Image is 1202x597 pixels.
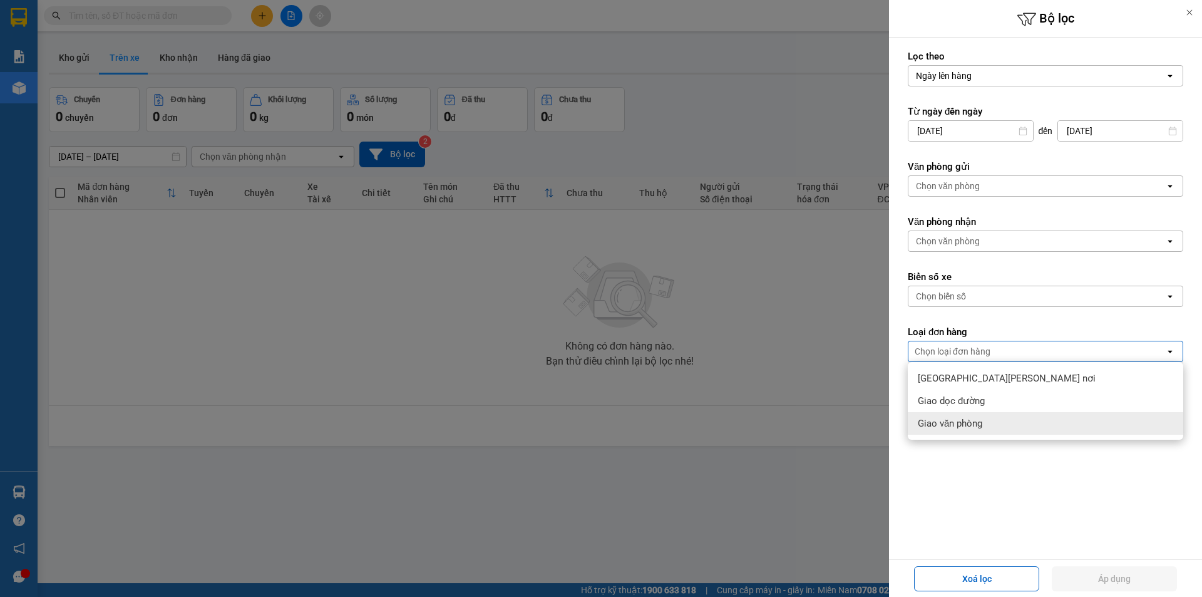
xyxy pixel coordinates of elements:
[1058,121,1183,141] input: Select a date.
[916,70,972,82] div: Ngày lên hàng
[908,121,1033,141] input: Select a date.
[908,362,1183,440] ul: Menu
[916,180,980,192] div: Chọn văn phòng
[1165,236,1175,246] svg: open
[908,105,1183,118] label: Từ ngày đến ngày
[918,417,982,430] span: Giao văn phòng
[918,372,1096,385] span: [GEOGRAPHIC_DATA][PERSON_NAME] nơi
[908,215,1183,228] label: Văn phòng nhận
[908,50,1183,63] label: Lọc theo
[916,290,966,303] div: Chọn biển số
[1039,125,1053,137] span: đến
[1165,346,1175,356] svg: open
[973,70,974,82] input: Selected Ngày lên hàng.
[908,326,1183,338] label: Loại đơn hàng
[918,395,985,407] span: Giao dọc đường
[914,566,1039,591] button: Xoá lọc
[1052,566,1177,591] button: Áp dụng
[1165,291,1175,301] svg: open
[1165,181,1175,191] svg: open
[915,345,990,358] div: Chọn loại đơn hàng
[889,9,1202,29] h6: Bộ lọc
[908,271,1183,283] label: Biển số xe
[916,235,980,247] div: Chọn văn phòng
[1165,71,1175,81] svg: open
[908,160,1183,173] label: Văn phòng gửi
